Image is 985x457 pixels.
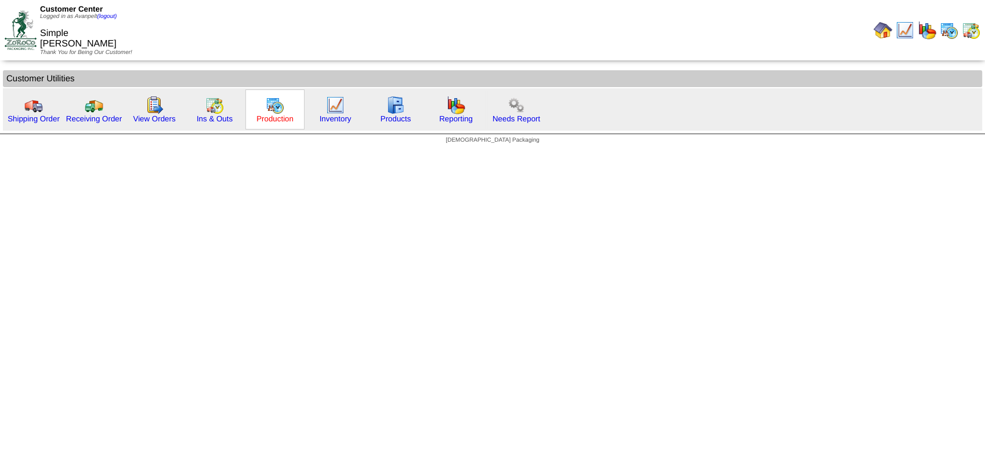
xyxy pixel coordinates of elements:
[5,10,37,49] img: ZoRoCo_Logo(Green%26Foil)%20jpg.webp
[386,96,405,114] img: cabinet.gif
[256,114,294,123] a: Production
[940,21,958,39] img: calendarprod.gif
[320,114,352,123] a: Inventory
[446,137,539,143] span: [DEMOGRAPHIC_DATA] Packaging
[492,114,540,123] a: Needs Report
[197,114,233,123] a: Ins & Outs
[447,96,465,114] img: graph.gif
[896,21,914,39] img: line_graph.gif
[85,96,103,114] img: truck2.gif
[24,96,43,114] img: truck.gif
[266,96,284,114] img: calendarprod.gif
[97,13,117,20] a: (logout)
[40,5,103,13] span: Customer Center
[40,49,132,56] span: Thank You for Being Our Customer!
[962,21,980,39] img: calendarinout.gif
[874,21,892,39] img: home.gif
[133,114,175,123] a: View Orders
[326,96,345,114] img: line_graph.gif
[145,96,164,114] img: workorder.gif
[3,70,982,87] td: Customer Utilities
[205,96,224,114] img: calendarinout.gif
[507,96,526,114] img: workflow.png
[918,21,936,39] img: graph.gif
[439,114,473,123] a: Reporting
[66,114,122,123] a: Receiving Order
[8,114,60,123] a: Shipping Order
[40,28,117,49] span: Simple [PERSON_NAME]
[40,13,117,20] span: Logged in as Avanpelt
[381,114,411,123] a: Products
